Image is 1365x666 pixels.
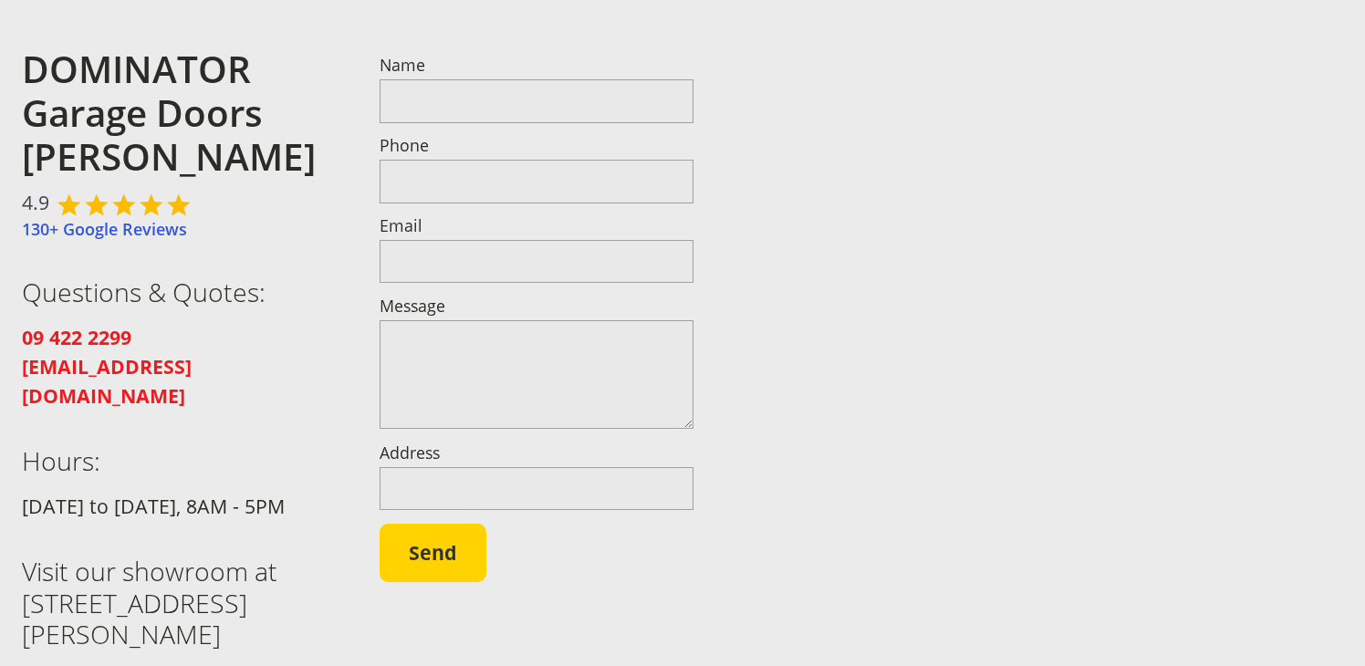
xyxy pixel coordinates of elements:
[22,492,336,521] p: [DATE] to [DATE], 8AM - 5PM
[380,298,693,315] label: Message
[380,445,693,462] label: Address
[22,276,336,307] h3: Questions & Quotes:
[22,353,192,409] strong: [EMAIL_ADDRESS][DOMAIN_NAME]
[380,57,693,74] label: Name
[22,445,336,476] h3: Hours:
[22,188,49,217] span: 4.9
[380,138,693,154] label: Phone
[380,524,486,582] button: Send
[22,354,192,409] a: [EMAIL_ADDRESS][DOMAIN_NAME]
[22,325,131,350] a: 09 422 2299
[22,47,336,180] h2: DOMINATOR Garage Doors [PERSON_NAME]
[22,218,187,240] a: 130+ Google Reviews
[22,556,336,650] h3: Visit our showroom at [STREET_ADDRESS][PERSON_NAME]
[57,193,194,217] div: Rated 4.9 out of 5,
[22,324,131,350] strong: 09 422 2299
[380,218,693,234] label: Email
